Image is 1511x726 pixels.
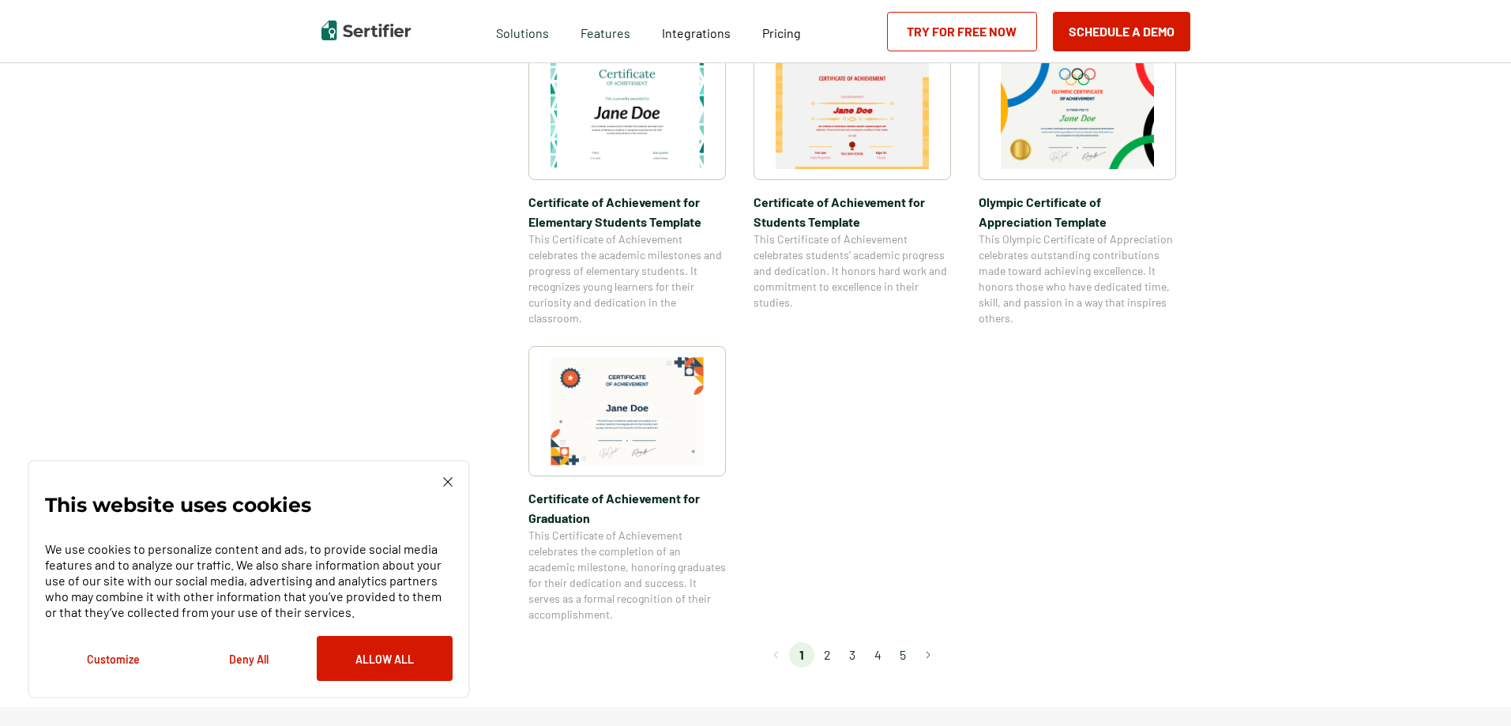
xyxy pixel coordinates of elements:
[1001,61,1154,169] img: Olympic Certificate of Appreciation​ Template
[764,642,789,668] button: Go to previous page
[662,21,731,41] a: Integrations
[865,642,890,668] li: page 4
[979,192,1176,231] span: Olympic Certificate of Appreciation​ Template
[528,192,726,231] span: Certificate of Achievement for Elementary Students Template
[45,636,181,681] button: Customize
[776,61,929,169] img: Certificate of Achievement for Students Template
[581,21,630,41] span: Features
[887,12,1037,51] a: Try for Free Now
[1432,650,1511,726] iframe: Chat Widget
[181,636,317,681] button: Deny All
[317,636,453,681] button: Allow All
[789,642,814,668] li: page 1
[45,541,453,620] p: We use cookies to personalize content and ads, to provide social media features and to analyze ou...
[814,642,840,668] li: page 2
[915,642,941,668] button: Go to next page
[551,357,704,465] img: Certificate of Achievement for Graduation
[528,488,726,528] span: Certificate of Achievement for Graduation
[528,231,726,326] span: This Certificate of Achievement celebrates the academic milestones and progress of elementary stu...
[1053,12,1190,51] button: Schedule a Demo
[762,25,801,40] span: Pricing
[528,346,726,623] a: Certificate of Achievement for GraduationCertificate of Achievement for GraduationThis Certificat...
[443,477,453,487] img: Cookie Popup Close
[840,642,865,668] li: page 3
[754,50,951,326] a: Certificate of Achievement for Students TemplateCertificate of Achievement for Students TemplateT...
[45,497,311,513] p: This website uses cookies
[496,21,549,41] span: Solutions
[528,50,726,326] a: Certificate of Achievement for Elementary Students TemplateCertificate of Achievement for Element...
[662,25,731,40] span: Integrations
[754,231,951,310] span: This Certificate of Achievement celebrates students’ academic progress and dedication. It honors ...
[979,231,1176,326] span: This Olympic Certificate of Appreciation celebrates outstanding contributions made toward achievi...
[551,61,704,169] img: Certificate of Achievement for Elementary Students Template
[762,21,801,41] a: Pricing
[754,192,951,231] span: Certificate of Achievement for Students Template
[528,528,726,623] span: This Certificate of Achievement celebrates the completion of an academic milestone, honoring grad...
[890,642,915,668] li: page 5
[321,21,411,40] img: Sertifier | Digital Credentialing Platform
[979,50,1176,326] a: Olympic Certificate of Appreciation​ TemplateOlympic Certificate of Appreciation​ TemplateThis Ol...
